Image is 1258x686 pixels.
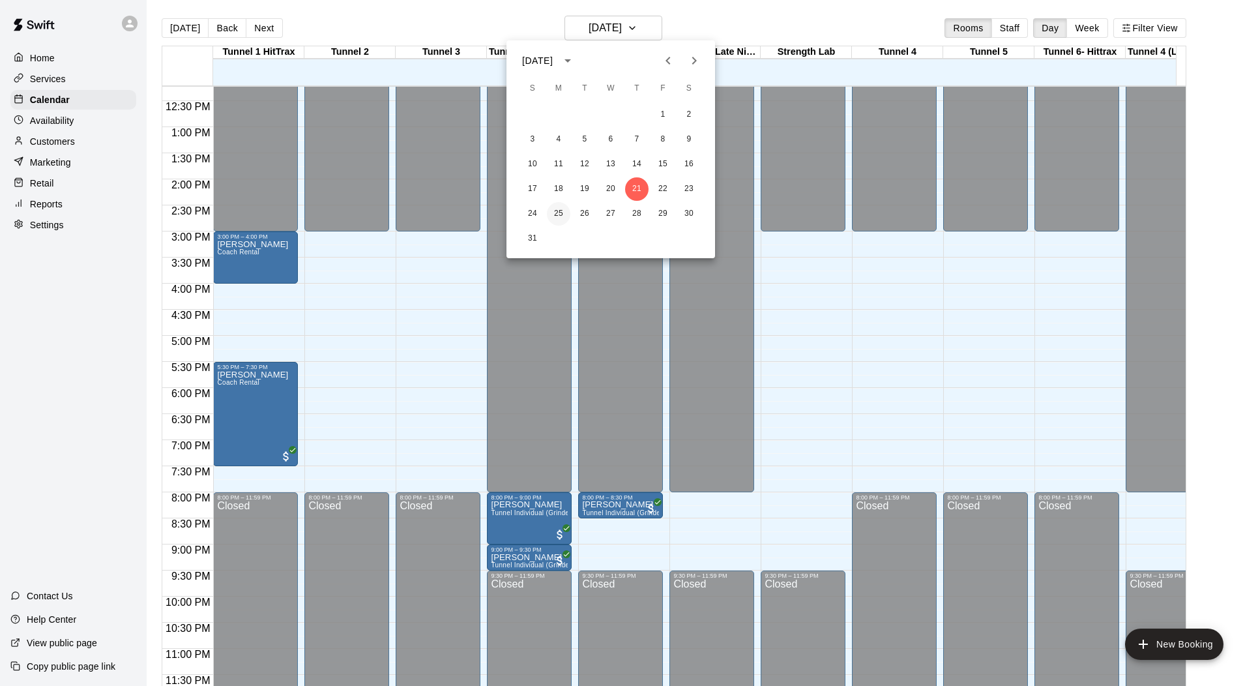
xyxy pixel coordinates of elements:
button: 11 [547,153,570,176]
button: 9 [677,128,701,151]
button: 5 [573,128,596,151]
button: calendar view is open, switch to year view [557,50,579,72]
button: 30 [677,202,701,226]
button: 14 [625,153,649,176]
button: 13 [599,153,622,176]
button: 16 [677,153,701,176]
button: 19 [573,177,596,201]
div: [DATE] [522,54,553,68]
button: 23 [677,177,701,201]
button: 18 [547,177,570,201]
button: 20 [599,177,622,201]
button: 26 [573,202,596,226]
span: Saturday [677,76,701,102]
button: 22 [651,177,675,201]
button: 6 [599,128,622,151]
span: Monday [547,76,570,102]
button: 1 [651,103,675,127]
button: 28 [625,202,649,226]
button: 17 [521,177,544,201]
button: 27 [599,202,622,226]
button: 31 [521,227,544,250]
button: 3 [521,128,544,151]
button: 2 [677,103,701,127]
button: 24 [521,202,544,226]
span: Friday [651,76,675,102]
button: 4 [547,128,570,151]
button: 25 [547,202,570,226]
button: 7 [625,128,649,151]
button: 10 [521,153,544,176]
button: 21 [625,177,649,201]
span: Wednesday [599,76,622,102]
button: 12 [573,153,596,176]
button: Previous month [655,48,681,74]
button: Next month [681,48,707,74]
span: Sunday [521,76,544,102]
button: 8 [651,128,675,151]
button: 29 [651,202,675,226]
span: Thursday [625,76,649,102]
button: 15 [651,153,675,176]
span: Tuesday [573,76,596,102]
